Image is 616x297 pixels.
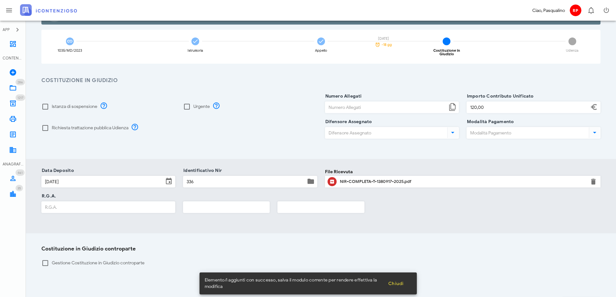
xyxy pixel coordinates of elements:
div: [DATE] [372,37,395,40]
label: Data Deposito [40,167,74,174]
input: Identificativo Nir [183,176,305,187]
label: Istanza di sospensione [52,103,97,110]
label: Importo Contributo Unificato [465,93,534,100]
div: CONTENZIOSO [3,55,23,61]
div: Costituzione in Giudizio [426,49,467,56]
span: Chiudi [388,281,404,286]
div: NIR-COMPLETA-T-1380917-2025.pdf [340,179,586,184]
span: Distintivo [16,94,25,101]
label: File Ricevuta [325,168,353,175]
label: Modalità Pagamento [465,119,514,125]
label: R.G.A. [40,193,56,199]
label: Numero Allegati [323,93,362,100]
h3: Costituzione in Giudizio [41,77,600,85]
input: Importo Contributo Unificato [467,102,589,113]
button: Chiudi [383,278,409,289]
input: R.G.A. [42,202,175,213]
span: 35 [17,186,21,190]
div: Istruttoria [188,49,203,52]
span: 4 [443,37,450,45]
div: Udienza [566,49,578,52]
h3: Costituzione in Giudizio controparte [41,245,600,253]
div: Ciao, Pasqualino [532,7,565,14]
span: Distintivo [16,185,23,191]
button: Clicca per aprire un'anteprima del file o scaricarlo [328,177,337,186]
label: Richiesta trattazione pubblica Udienza [52,125,128,131]
span: Elemento/i aggiunti con successo, salva il modulo corrente per rendere effettiva la modifica [205,277,383,290]
span: RP [570,5,581,16]
span: 286 [17,80,23,84]
div: Appello [315,49,327,52]
button: Elimina [589,178,597,186]
div: 1035/MD/2023 [58,49,82,52]
span: Distintivo [16,79,25,85]
span: 461 [17,171,23,175]
span: Distintivo [16,169,25,176]
input: Difensore Assegnato [325,127,446,138]
input: Numero Allegati [325,102,447,113]
input: Modalità Pagamento [467,127,588,138]
label: Urgente [193,103,210,110]
span: 5 [568,37,576,45]
button: RP [567,3,583,18]
button: Distintivo [583,3,599,18]
div: ANAGRAFICA [3,161,23,167]
img: logo-text-2x.png [20,4,77,16]
label: Difensore Assegnato [323,119,372,125]
span: 1217 [17,96,23,100]
span: -18 gg [382,43,392,47]
label: Identificativo Nir [181,167,222,174]
label: Gestione Costituzione in Giudizio controparte [52,260,600,266]
div: Clicca per aprire un'anteprima del file o scaricarlo [340,176,586,187]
